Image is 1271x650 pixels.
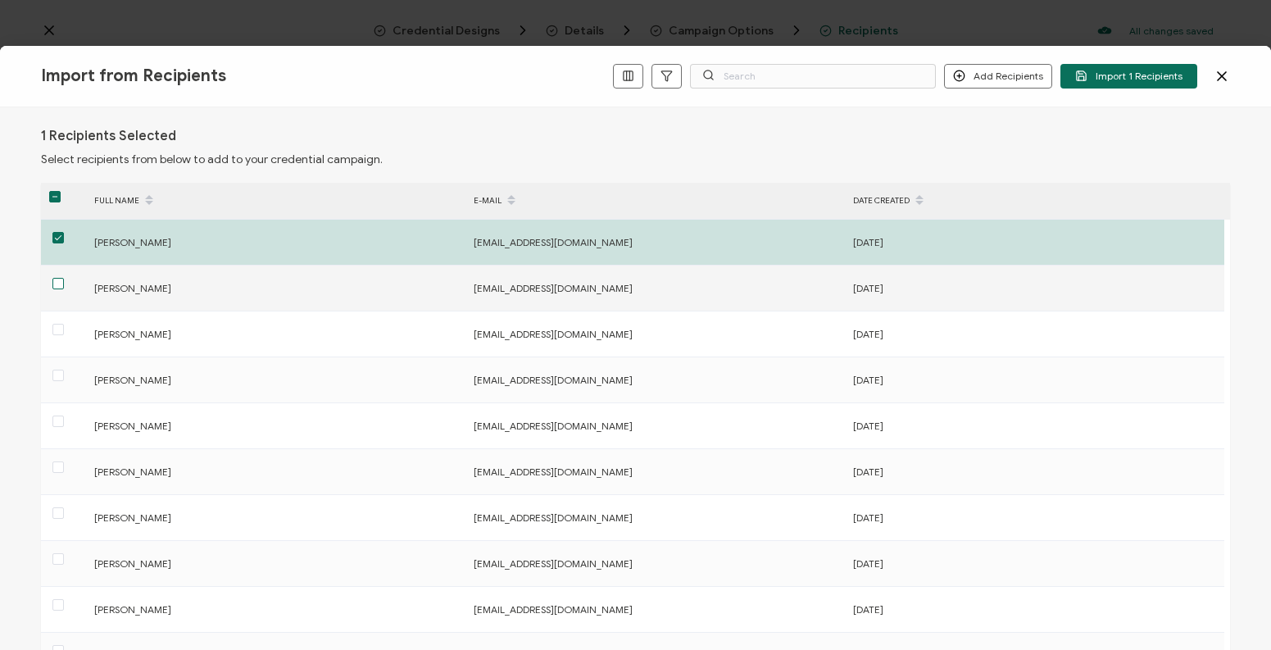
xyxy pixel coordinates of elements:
[853,282,883,294] span: [DATE]
[853,603,883,616] span: [DATE]
[94,374,171,386] span: [PERSON_NAME]
[853,236,883,248] span: [DATE]
[474,420,633,432] span: [EMAIL_ADDRESS][DOMAIN_NAME]
[853,511,883,524] span: [DATE]
[41,128,176,144] h1: 1 Recipients Selected
[1075,70,1182,82] span: Import 1 Recipients
[86,187,465,215] div: FULL NAME
[94,420,171,432] span: [PERSON_NAME]
[845,187,1224,215] div: DATE CREATED
[474,466,633,478] span: [EMAIL_ADDRESS][DOMAIN_NAME]
[94,603,171,616] span: [PERSON_NAME]
[94,466,171,478] span: [PERSON_NAME]
[474,236,633,248] span: [EMAIL_ADDRESS][DOMAIN_NAME]
[94,236,171,248] span: [PERSON_NAME]
[474,603,633,616] span: [EMAIL_ADDRESS][DOMAIN_NAME]
[474,557,633,570] span: [EMAIL_ADDRESS][DOMAIN_NAME]
[94,557,171,570] span: [PERSON_NAME]
[474,282,633,294] span: [EMAIL_ADDRESS][DOMAIN_NAME]
[944,64,1052,89] button: Add Recipients
[1189,571,1271,650] iframe: Chat Widget
[1060,64,1197,89] button: Import 1 Recipients
[465,187,845,215] div: E-MAIL
[474,374,633,386] span: [EMAIL_ADDRESS][DOMAIN_NAME]
[474,511,633,524] span: [EMAIL_ADDRESS][DOMAIN_NAME]
[853,374,883,386] span: [DATE]
[474,328,633,340] span: [EMAIL_ADDRESS][DOMAIN_NAME]
[853,420,883,432] span: [DATE]
[94,328,171,340] span: [PERSON_NAME]
[94,282,171,294] span: [PERSON_NAME]
[853,466,883,478] span: [DATE]
[853,557,883,570] span: [DATE]
[94,511,171,524] span: [PERSON_NAME]
[853,328,883,340] span: [DATE]
[690,64,936,89] input: Search
[41,152,383,166] span: Select recipients from below to add to your credential campaign.
[41,66,226,86] span: Import from Recipients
